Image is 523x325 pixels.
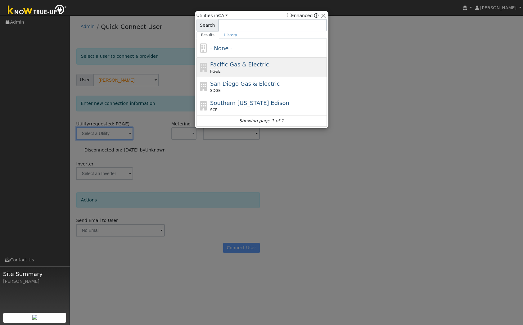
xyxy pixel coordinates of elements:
[5,3,70,17] img: Know True-Up
[218,13,228,18] a: CA
[210,45,232,52] span: - None -
[287,12,313,19] label: Enhanced
[219,31,242,39] a: History
[3,270,66,278] span: Site Summary
[210,69,220,74] span: PG&E
[210,88,221,93] span: SDGE
[32,315,37,320] img: retrieve
[210,100,289,106] span: Southern [US_STATE] Edison
[287,12,319,19] span: Show enhanced providers
[196,31,219,39] a: Results
[239,118,284,124] i: Showing page 1 of 1
[210,61,269,68] span: Pacific Gas & Electric
[3,278,66,285] div: [PERSON_NAME]
[210,107,218,113] span: SCE
[480,5,516,10] span: [PERSON_NAME]
[196,12,228,19] span: Utilities in
[210,80,280,87] span: San Diego Gas & Electric
[196,19,219,31] span: Search
[287,13,291,17] input: Enhanced
[314,13,318,18] a: Enhanced Providers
